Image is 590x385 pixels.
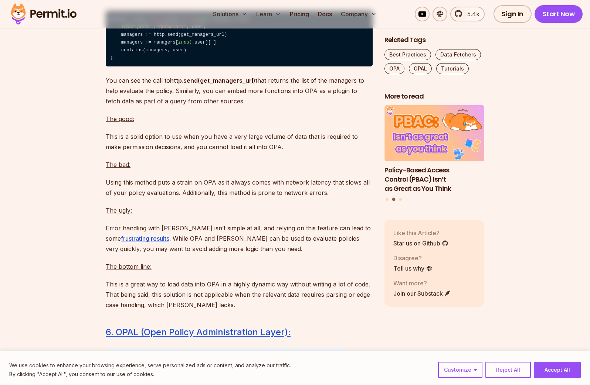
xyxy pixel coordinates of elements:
button: Company [338,7,380,21]
p: Disagree? [393,254,433,262]
p: This is a great way to load data into OPA in a highly dynamic way without writing a lot of code. ... [106,279,373,310]
a: Sign In [494,5,532,23]
h2: More to read [384,92,484,101]
a: Tell us why [393,264,433,273]
span: input [178,40,192,45]
a: Pricing [287,7,312,21]
a: Policy-Based Access Control (PBAC) Isn’t as Great as You ThinkPolicy-Based Access Control (PBAC) ... [384,106,484,193]
a: Data Fetchers [435,49,481,60]
span: "getSalary" [156,24,186,30]
strong: http.send(get_managers_url) [170,77,255,84]
h2: Related Tags [384,35,484,45]
p: Error handling with [PERSON_NAME] isn’t simple at all, and relying on this feature can lead to so... [106,223,373,254]
a: OPA [384,63,404,74]
button: Go to slide 3 [399,198,402,201]
button: Reject All [485,362,531,378]
img: Permit logo [7,1,80,27]
button: Solutions [210,7,250,21]
u: The good: [106,115,134,123]
a: Star us on Github [393,239,448,248]
li: 2 of 3 [384,106,484,193]
a: Docs [315,7,335,21]
u: The bottom line: [106,263,152,270]
p: Want more? [393,279,451,288]
p: This is a solid option to use when you have a very large volume of data that is required to make ... [106,131,373,152]
span: path [138,24,148,30]
a: Tutorials [436,63,469,74]
a: frustrating results [121,235,169,242]
button: Accept All [534,362,581,378]
p: Like this Article? [393,228,448,237]
span: input [121,24,135,30]
u: The ugly: [106,207,132,214]
button: Go to slide 2 [392,198,396,201]
h3: Policy-Based Access Control (PBAC) Isn’t as Great as You Think [384,166,484,193]
div: Posts [384,106,484,202]
p: We use cookies to enhance your browsing experience, serve personalized ads or content, and analyz... [9,361,291,370]
a: OPAL [409,63,432,74]
a: 5.4k [450,7,485,21]
p: By clicking "Accept All", you consent to our use of cookies. [9,370,291,379]
a: Start Now [535,5,583,23]
code: default allow = allow = { .method == . = [ , user] managers := http.send(get_managers_url) manage... [106,11,373,66]
a: Join our Substack [393,289,451,298]
img: Policy-Based Access Control (PBAC) Isn’t as Great as You Think [384,106,484,162]
p: You can see the call to that returns the list of the managers to help evaluate the policy. Simila... [106,75,373,106]
span: 5.4k [463,10,479,18]
p: Using this method puts a strain on OPA as it always comes with network latency that slows all of ... [106,177,373,198]
button: Customize [438,362,482,378]
u: The bad: [106,161,130,168]
a: 6. OPAL (Open Policy Administration Layer): [106,327,291,337]
button: Go to slide 1 [386,198,389,201]
a: Best Practices [384,49,431,60]
button: Learn [253,7,284,21]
